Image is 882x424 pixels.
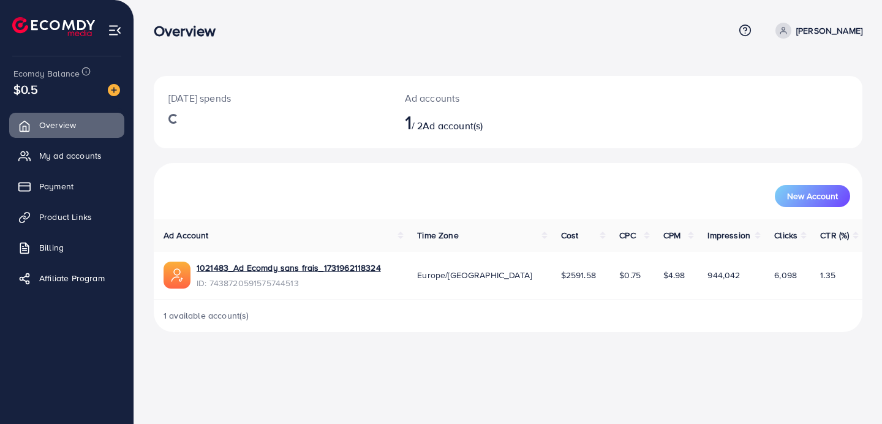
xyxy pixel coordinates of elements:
span: Impression [707,229,750,241]
span: CTR (%) [820,229,849,241]
span: Payment [39,180,73,192]
a: Billing [9,235,124,260]
span: Ad account(s) [423,119,483,132]
span: CPM [663,229,680,241]
button: New Account [775,185,850,207]
span: Europe/[GEOGRAPHIC_DATA] [417,269,532,281]
a: 1021483_Ad Ecomdy sans frais_1731962118324 [197,262,381,274]
span: ID: 7438720591575744513 [197,277,381,289]
span: Billing [39,241,64,254]
span: 1 available account(s) [164,309,249,322]
span: 1.35 [820,269,835,281]
span: $0.5 [13,80,39,98]
img: logo [12,17,95,36]
a: Product Links [9,205,124,229]
img: ic-ads-acc.e4c84228.svg [164,262,190,289]
h2: / 2 [405,110,552,134]
p: [DATE] spends [168,91,375,105]
span: New Account [787,192,838,200]
span: My ad accounts [39,150,102,162]
span: $0.75 [619,269,641,281]
span: Ad Account [164,229,209,241]
span: 6,098 [774,269,797,281]
span: 1 [405,108,412,136]
span: Time Zone [417,229,458,241]
a: Affiliate Program [9,266,124,290]
span: $4.98 [663,269,685,281]
img: image [108,84,120,96]
span: Overview [39,119,76,131]
span: Affiliate Program [39,272,105,284]
a: [PERSON_NAME] [771,23,862,39]
a: Overview [9,113,124,137]
span: Cost [561,229,579,241]
a: My ad accounts [9,143,124,168]
span: Clicks [774,229,797,241]
img: menu [108,23,122,37]
p: Ad accounts [405,91,552,105]
span: Ecomdy Balance [13,67,80,80]
span: CPC [619,229,635,241]
span: Product Links [39,211,92,223]
span: $2591.58 [561,269,596,281]
span: 944,042 [707,269,740,281]
a: Payment [9,174,124,199]
h3: Overview [154,22,225,40]
p: [PERSON_NAME] [796,23,862,38]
